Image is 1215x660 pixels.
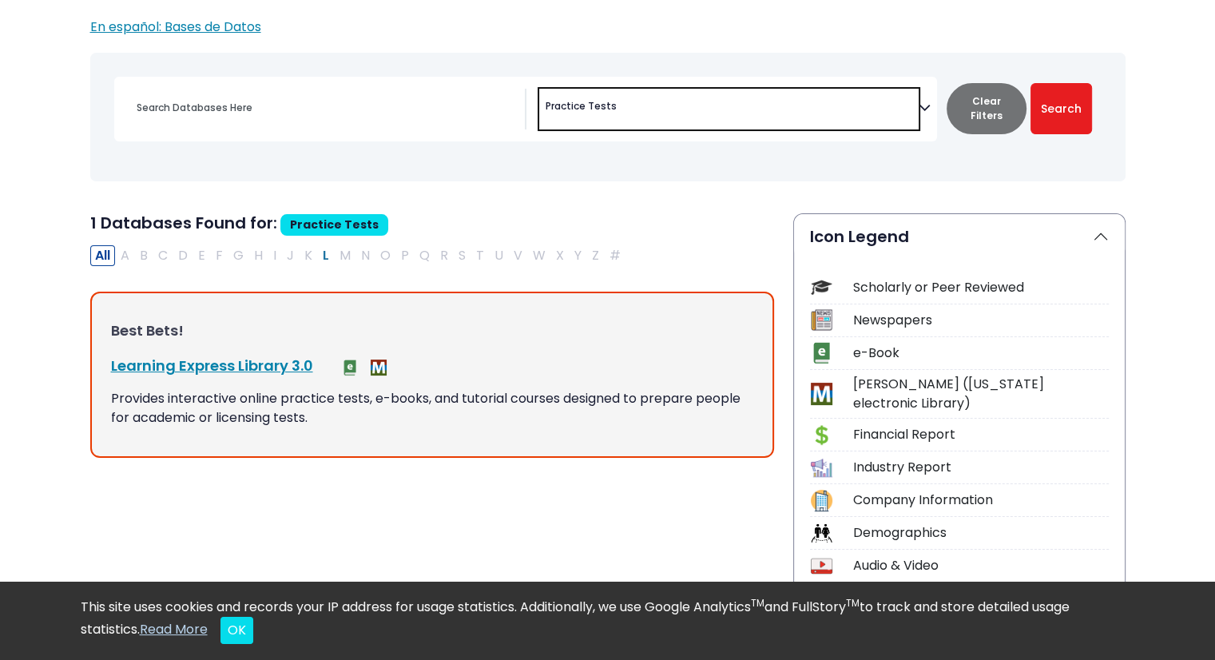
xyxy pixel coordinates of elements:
[947,83,1026,134] button: Clear Filters
[220,617,253,644] button: Close
[811,457,832,479] img: Icon Industry Report
[111,322,753,340] h3: Best Bets!
[853,278,1109,297] div: Scholarly or Peer Reviewed
[751,596,764,610] sup: TM
[811,424,832,446] img: Icon Financial Report
[811,276,832,298] img: Icon Scholarly or Peer Reviewed
[127,96,525,119] input: Search database by title or keyword
[90,212,277,234] span: 1 Databases Found for:
[140,620,208,638] a: Read More
[853,425,1109,444] div: Financial Report
[111,389,753,427] p: Provides interactive online practice tests, e-books, and tutorial courses designed to prepare peo...
[546,99,617,113] span: Practice Tests
[539,99,617,113] li: Practice Tests
[794,214,1125,259] button: Icon Legend
[90,53,1126,181] nav: Search filters
[853,491,1109,510] div: Company Information
[318,245,334,266] button: Filter Results L
[81,598,1135,644] div: This site uses cookies and records your IP address for usage statistics. Additionally, we use Goo...
[111,356,313,376] a: Learning Express Library 3.0
[342,360,358,376] img: e-Book
[90,245,115,266] button: All
[853,458,1109,477] div: Industry Report
[853,523,1109,543] div: Demographics
[853,344,1109,363] div: e-Book
[853,375,1109,413] div: [PERSON_NAME] ([US_STATE] electronic Library)
[1030,83,1092,134] button: Submit for Search Results
[853,556,1109,575] div: Audio & Video
[90,245,627,264] div: Alpha-list to filter by first letter of database name
[811,309,832,331] img: Icon Newspapers
[811,555,832,577] img: Icon Audio & Video
[811,490,832,511] img: Icon Company Information
[811,383,832,404] img: Icon MeL (Michigan electronic Library)
[853,311,1109,330] div: Newspapers
[811,523,832,544] img: Icon Demographics
[280,214,388,236] span: Practice Tests
[371,360,387,376] img: MeL (Michigan electronic Library)
[811,342,832,364] img: Icon e-Book
[846,596,860,610] sup: TM
[90,18,261,36] a: En español: Bases de Datos
[620,102,627,115] textarea: Search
